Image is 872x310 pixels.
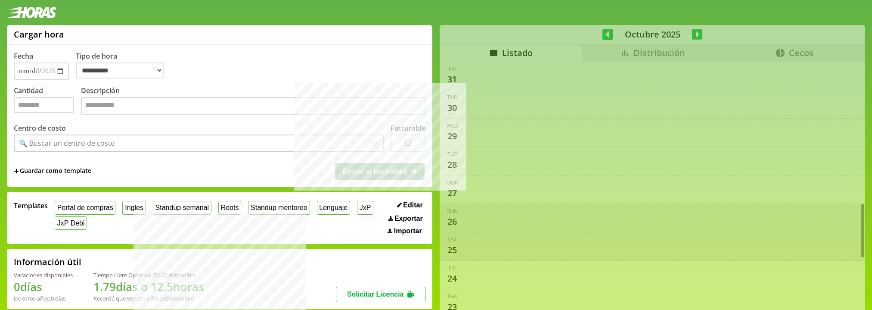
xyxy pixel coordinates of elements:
[14,86,81,117] label: Cantidad
[55,201,115,214] button: Portal de compras
[55,216,87,230] button: JxP Debi
[14,256,81,268] h2: Información útil
[76,63,164,78] select: Tipo de hora
[14,166,19,176] span: +
[394,227,422,235] span: Importar
[153,201,211,214] button: Standup semanal
[19,138,115,148] div: 🔍 Buscar un centro de costo
[403,201,422,209] span: Editar
[336,287,425,302] button: Solicitar Licencia
[357,201,373,214] button: JxP
[347,291,404,298] span: Solicitar Licencia
[166,294,193,302] b: Diciembre
[394,215,423,222] span: Exportar
[14,294,73,302] div: De otros años: 0 días
[14,97,74,113] input: Cantidad
[93,271,204,279] div: Tiempo Libre Optativo (TiLO) disponible
[76,51,171,80] label: Tipo de hora
[14,166,91,176] span: +Guardar como template
[14,271,73,279] div: Vacaciones disponibles
[93,279,204,294] h1: 1.79 días o 12.5 horas
[14,279,73,294] h1: 0 días
[93,294,204,302] div: Recordá que vencen a fin de
[81,97,425,115] textarea: Descripción
[218,201,241,214] button: Roots
[81,86,425,117] label: Descripción
[14,28,64,40] h1: Cargar hora
[386,214,425,223] button: Exportar
[122,201,146,214] button: Ingles
[7,7,57,18] img: logotipo
[394,201,425,210] button: Editar
[14,123,66,133] label: Centro de costo
[248,201,310,214] button: Standup mentoreo
[14,51,33,61] label: Fecha
[391,123,425,133] label: Facturable
[317,201,350,214] button: Lenguaje
[14,201,48,210] span: Templates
